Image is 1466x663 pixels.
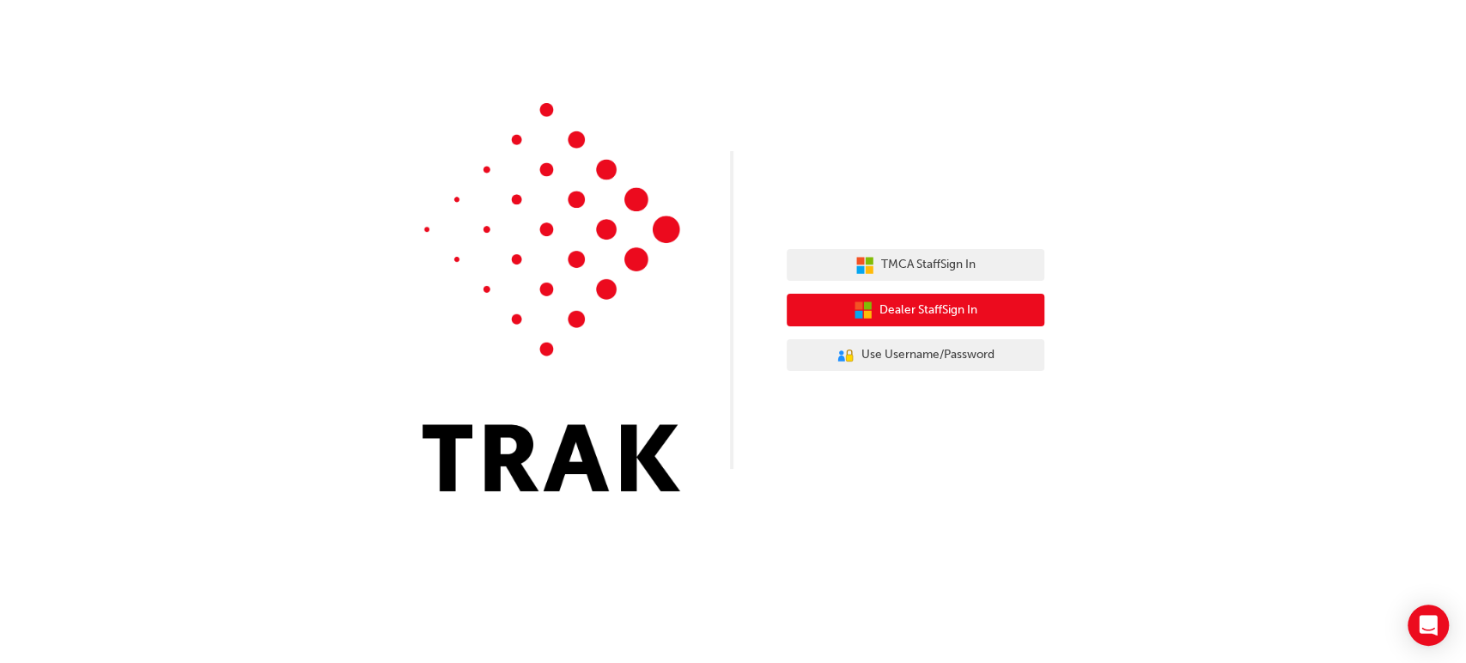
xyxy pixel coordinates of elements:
img: Trak [423,103,680,491]
span: Dealer Staff Sign In [879,301,977,320]
button: Dealer StaffSign In [787,294,1044,326]
span: TMCA Staff Sign In [881,255,976,275]
div: Open Intercom Messenger [1408,605,1449,646]
button: Use Username/Password [787,339,1044,372]
button: TMCA StaffSign In [787,249,1044,282]
span: Use Username/Password [861,345,995,365]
